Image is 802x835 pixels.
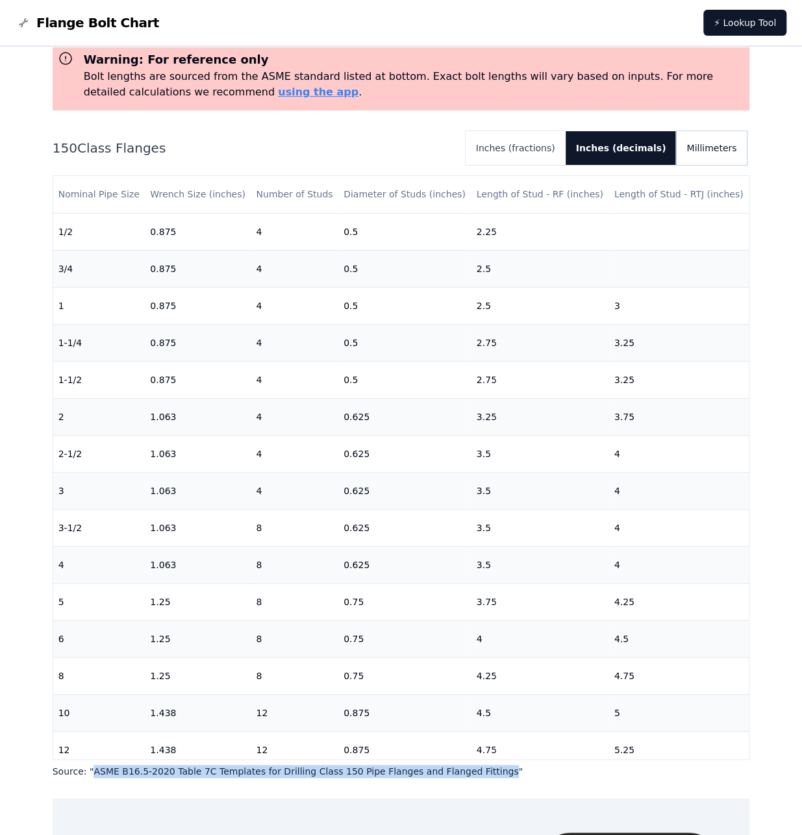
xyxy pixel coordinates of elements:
[466,131,566,165] button: Inches (fractions)
[251,398,338,435] td: 4
[338,472,471,509] td: 0.625
[609,694,749,731] td: 5
[338,398,471,435] td: 0.625
[53,176,145,213] th: Nominal Pipe Size
[338,176,471,213] th: Diameter of Studs (inches)
[251,583,338,620] td: 8
[251,435,338,472] td: 4
[471,583,609,620] td: 3.75
[338,657,471,694] td: 0.75
[609,657,749,694] td: 4.75
[471,250,609,287] td: 2.5
[338,361,471,398] td: 0.5
[338,694,471,731] td: 0.875
[53,287,145,324] td: 1
[251,509,338,546] td: 8
[609,435,749,472] td: 4
[53,139,455,157] h2: 150 Class Flanges
[471,213,609,250] td: 2.25
[471,435,609,472] td: 3.5
[53,509,145,546] td: 3-1/2
[145,287,251,324] td: 0.875
[145,509,251,546] td: 1.063
[145,435,251,472] td: 1.063
[53,765,750,778] p: Source: " ASME B16.5-2020 Table 7C Templates for Drilling Class 150 Pipe Flanges and Flanged Fitt...
[53,398,145,435] td: 2
[609,398,749,435] td: 3.75
[145,583,251,620] td: 1.25
[251,694,338,731] td: 12
[609,509,749,546] td: 4
[251,287,338,324] td: 4
[53,324,145,361] td: 1-1/4
[338,213,471,250] td: 0.5
[251,250,338,287] td: 4
[338,583,471,620] td: 0.75
[609,620,749,657] td: 4.5
[471,731,609,768] td: 4.75
[471,176,609,213] th: Length of Stud - RF (inches)
[609,287,749,324] td: 3
[53,546,145,583] td: 4
[53,435,145,472] td: 2-1/2
[471,472,609,509] td: 3.5
[471,694,609,731] td: 4.5
[251,324,338,361] td: 4
[145,398,251,435] td: 1.063
[609,324,749,361] td: 3.25
[338,509,471,546] td: 0.625
[251,546,338,583] td: 8
[278,86,358,98] a: using the app
[338,731,471,768] td: 0.875
[53,361,145,398] td: 1-1/2
[609,361,749,398] td: 3.25
[338,324,471,361] td: 0.5
[251,620,338,657] td: 8
[145,620,251,657] td: 1.25
[251,361,338,398] td: 4
[53,657,145,694] td: 8
[84,69,745,100] p: Bolt lengths are sourced from the ASME standard listed at bottom. Exact bolt lengths will vary ba...
[145,546,251,583] td: 1.063
[53,250,145,287] td: 3/4
[676,131,747,165] button: Millimeters
[251,731,338,768] td: 12
[145,324,251,361] td: 0.875
[84,51,745,69] h3: Warning: For reference only
[16,15,31,31] img: Flange Bolt Chart Logo
[471,287,609,324] td: 2.5
[53,731,145,768] td: 12
[609,731,749,768] td: 5.25
[471,324,609,361] td: 2.75
[145,361,251,398] td: 0.875
[338,435,471,472] td: 0.625
[251,213,338,250] td: 4
[145,176,251,213] th: Wrench Size (inches)
[703,10,786,36] a: ⚡ Lookup Tool
[36,14,159,32] span: Flange Bolt Chart
[251,176,338,213] th: Number of Studs
[16,14,159,32] a: Flange Bolt Chart LogoFlange Bolt Chart
[145,213,251,250] td: 0.875
[471,657,609,694] td: 4.25
[338,287,471,324] td: 0.5
[609,472,749,509] td: 4
[145,250,251,287] td: 0.875
[471,509,609,546] td: 3.5
[609,176,749,213] th: Length of Stud - RTJ (inches)
[53,694,145,731] td: 10
[53,472,145,509] td: 3
[338,250,471,287] td: 0.5
[145,731,251,768] td: 1.438
[609,583,749,620] td: 4.25
[145,472,251,509] td: 1.063
[471,620,609,657] td: 4
[471,398,609,435] td: 3.25
[471,546,609,583] td: 3.5
[338,620,471,657] td: 0.75
[145,657,251,694] td: 1.25
[145,694,251,731] td: 1.438
[566,131,677,165] button: Inches (decimals)
[53,620,145,657] td: 6
[471,361,609,398] td: 2.75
